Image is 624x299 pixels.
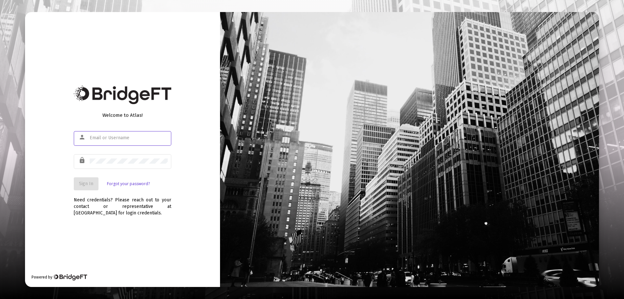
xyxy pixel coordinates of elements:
div: Need credentials? Please reach out to your contact or representative at [GEOGRAPHIC_DATA] for log... [74,190,171,216]
div: Powered by [32,274,87,280]
img: Bridge Financial Technology Logo [74,86,171,104]
button: Sign In [74,177,98,190]
a: Forgot your password? [107,181,150,187]
div: Welcome to Atlas! [74,112,171,118]
span: Sign In [79,181,93,186]
mat-icon: person [79,133,86,141]
mat-icon: lock [79,156,86,164]
input: Email or Username [90,135,168,141]
img: Bridge Financial Technology Logo [53,274,87,280]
